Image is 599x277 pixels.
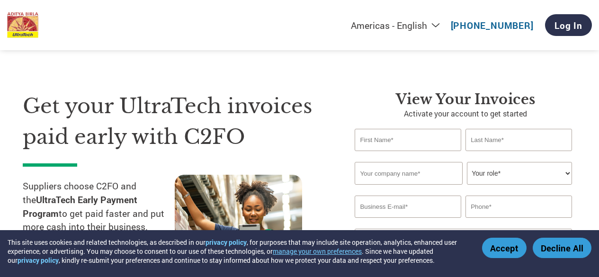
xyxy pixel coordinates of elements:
[23,91,326,152] h1: Get your UltraTech invoices paid early with C2FO
[175,175,302,268] img: supply chain worker
[533,238,591,258] button: Decline All
[18,256,59,265] a: privacy policy
[273,247,362,256] button: manage your own preferences
[355,186,572,192] div: Invalid company name or company name is too long
[465,152,572,158] div: Invalid last name or last name is too long
[355,162,462,185] input: Your company name*
[355,219,461,225] div: Inavlid Email Address
[355,152,461,158] div: Invalid first name or first name is too long
[355,91,576,108] h3: View Your Invoices
[7,12,38,38] img: UltraTech
[355,129,461,151] input: First Name*
[23,179,175,275] p: Suppliers choose C2FO and the to get paid faster and put more cash into their business. You selec...
[23,194,137,219] strong: UltraTech Early Payment Program
[355,196,461,218] input: Invalid Email format
[465,196,572,218] input: Phone*
[451,19,534,31] a: [PHONE_NUMBER]
[206,238,247,247] a: privacy policy
[355,108,576,119] p: Activate your account to get started
[482,238,527,258] button: Accept
[465,129,572,151] input: Last Name*
[467,162,572,185] select: Title/Role
[545,14,592,36] a: Log In
[465,219,572,225] div: Inavlid Phone Number
[8,238,468,265] div: This site uses cookies and related technologies, as described in our , for purposes that may incl...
